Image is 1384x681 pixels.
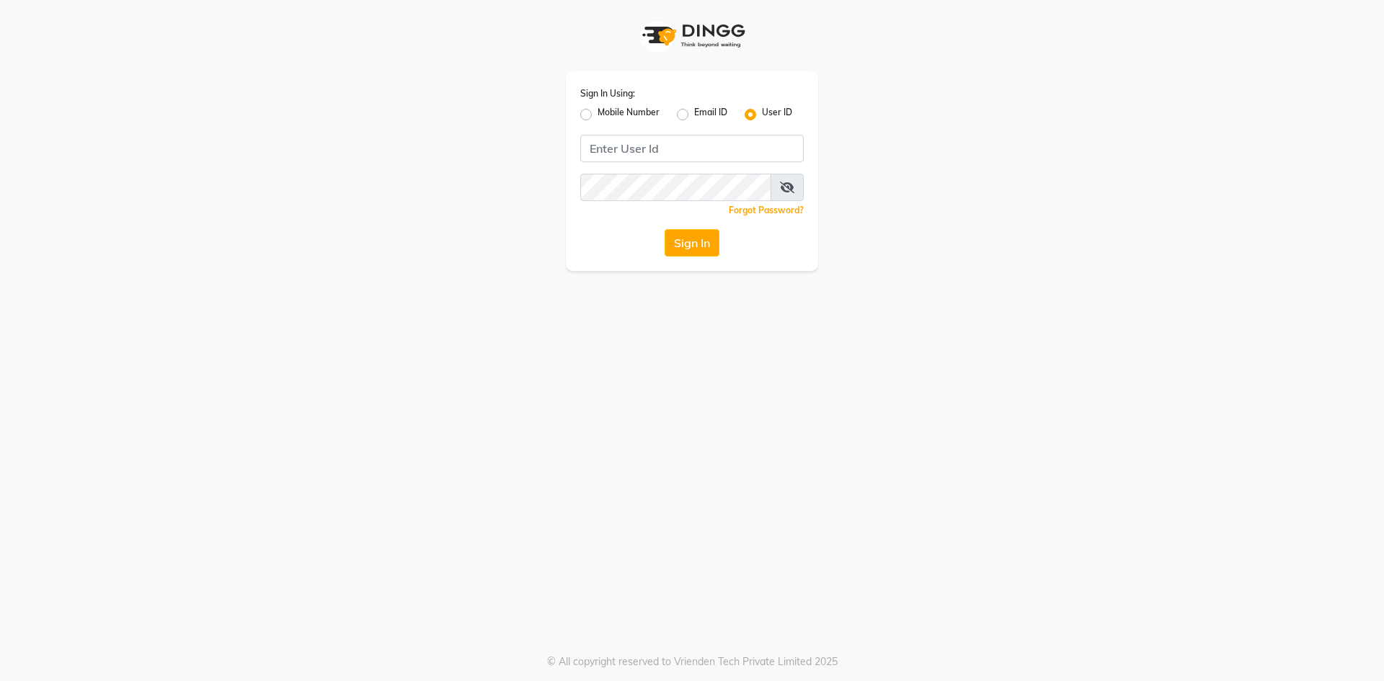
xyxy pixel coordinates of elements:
a: Forgot Password? [729,205,804,215]
label: User ID [762,106,792,123]
input: Username [580,135,804,162]
label: Email ID [694,106,727,123]
label: Mobile Number [598,106,660,123]
img: logo1.svg [634,14,750,57]
label: Sign In Using: [580,87,635,100]
button: Sign In [665,229,719,257]
input: Username [580,174,771,201]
